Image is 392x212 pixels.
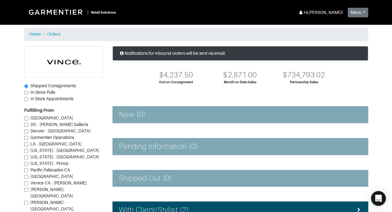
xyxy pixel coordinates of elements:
div: Partnership Sales [290,80,318,85]
input: [GEOGRAPHIC_DATA] [24,175,28,179]
span: [US_STATE] - Prince [30,161,68,166]
span: In Store Appointments [30,96,73,101]
h4: New (0) [119,110,146,119]
input: [PERSON_NAME]-[GEOGRAPHIC_DATA] [24,188,28,192]
label: Fulfilling From [24,107,54,114]
input: Garmentier Operations [24,136,28,140]
input: [US_STATE] - Prince [24,162,28,166]
input: Pacific Paliscades CA [24,168,28,172]
h4: Pending Information (0) [119,142,198,151]
img: Garmentier [25,6,87,18]
span: Venice CA - [PERSON_NAME] [30,180,87,185]
div: Out on Consignment [159,80,193,85]
input: Venice CA - [PERSON_NAME] [24,181,28,185]
span: Shipped Consignments [30,83,76,88]
input: [US_STATE] - [GEOGRAPHIC_DATA] [24,149,28,153]
span: [GEOGRAPHIC_DATA] [30,174,73,179]
span: Denver - [GEOGRAPHIC_DATA] [30,128,90,133]
div: $734,793.02 [283,71,325,80]
span: In-Store Pulls [30,90,55,95]
input: [US_STATE] - [GEOGRAPHIC_DATA] [24,155,28,159]
button: Menu [348,8,368,17]
span: [PERSON_NAME]-[GEOGRAPHIC_DATA] [30,187,73,198]
div: Open Intercom Messenger [371,191,386,206]
span: DC - [PERSON_NAME] Galleria [30,122,88,127]
div: Notifications for inbound orders will be sent via email. [112,46,368,61]
div: $4,237.50 [159,71,193,80]
input: [GEOGRAPHIC_DATA] [24,116,28,120]
div: Month-to-Date Sales [224,80,257,85]
a: |Retail Solutions [24,5,119,19]
div: | [87,9,88,15]
input: In-Store Pulls [24,91,28,95]
input: DC - [PERSON_NAME] Galleria [24,123,28,127]
input: LA - [GEOGRAPHIC_DATA] [24,142,28,146]
small: Retail Solutions [91,11,116,14]
span: Garmentier Operations [30,135,74,140]
input: Denver - [GEOGRAPHIC_DATA] [24,129,28,133]
input: In Store Appointments [24,97,28,101]
span: LA - [GEOGRAPHIC_DATA] [30,141,81,146]
span: [GEOGRAPHIC_DATA] [30,115,73,120]
nav: breadcrumb [24,27,368,41]
span: [US_STATE] - [GEOGRAPHIC_DATA] [30,148,99,153]
h4: Shipped Out (0) [119,174,172,183]
a: Orders [47,32,60,37]
input: Shipped Consignments [24,84,28,88]
input: [PERSON_NAME] - [GEOGRAPHIC_DATA], [GEOGRAPHIC_DATA] [24,201,28,205]
span: [US_STATE] - [GEOGRAPHIC_DATA] [30,154,99,159]
div: $2,871.00 [223,71,257,80]
span: Pacific Paliscades CA [30,167,70,172]
a: Home [29,32,41,37]
img: cyAkLTq7csKWtL9WARqkkVaF.png [24,46,103,77]
div: Hi, [PERSON_NAME] ! [298,9,343,16]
